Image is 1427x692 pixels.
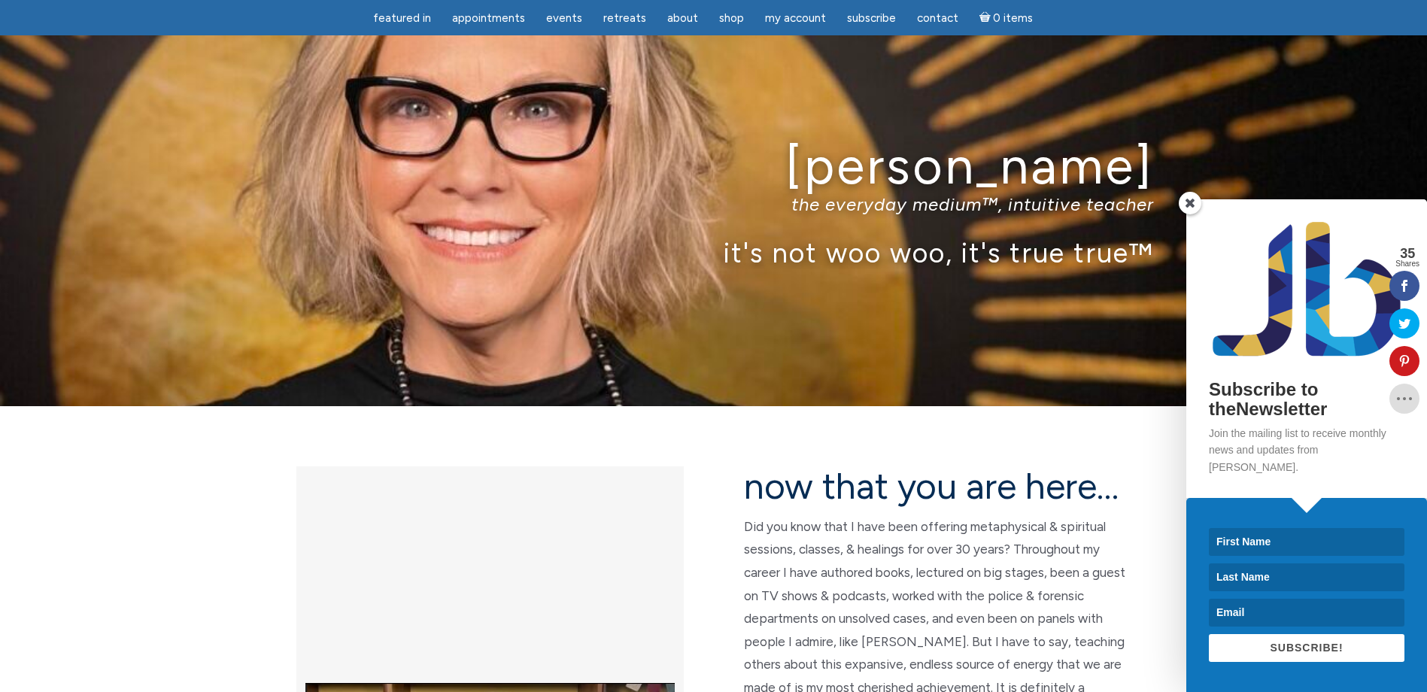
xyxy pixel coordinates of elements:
[1209,599,1404,627] input: Email
[1209,563,1404,591] input: Last Name
[373,11,431,25] span: featured in
[667,11,698,25] span: About
[744,466,1131,506] h2: now that you are here…
[1209,425,1404,475] p: Join the mailing list to receive monthly news and updates from [PERSON_NAME].
[765,11,826,25] span: My Account
[719,11,744,25] span: Shop
[274,236,1154,269] p: it's not woo woo, it's true true™
[756,4,835,33] a: My Account
[970,2,1043,33] a: Cart0 items
[1209,634,1404,662] button: SUBSCRIBE!
[452,11,525,25] span: Appointments
[364,4,440,33] a: featured in
[546,11,582,25] span: Events
[1209,528,1404,556] input: First Name
[979,11,994,25] i: Cart
[274,138,1154,194] h1: [PERSON_NAME]
[537,4,591,33] a: Events
[710,4,753,33] a: Shop
[274,193,1154,215] p: the everyday medium™, intuitive teacher
[658,4,707,33] a: About
[908,4,967,33] a: Contact
[594,4,655,33] a: Retreats
[603,11,646,25] span: Retreats
[443,4,534,33] a: Appointments
[838,4,905,33] a: Subscribe
[1270,642,1343,654] span: SUBSCRIBE!
[1395,247,1419,260] span: 35
[1395,260,1419,268] span: Shares
[993,13,1033,24] span: 0 items
[847,11,896,25] span: Subscribe
[917,11,958,25] span: Contact
[1209,380,1404,420] h2: Subscribe to theNewsletter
